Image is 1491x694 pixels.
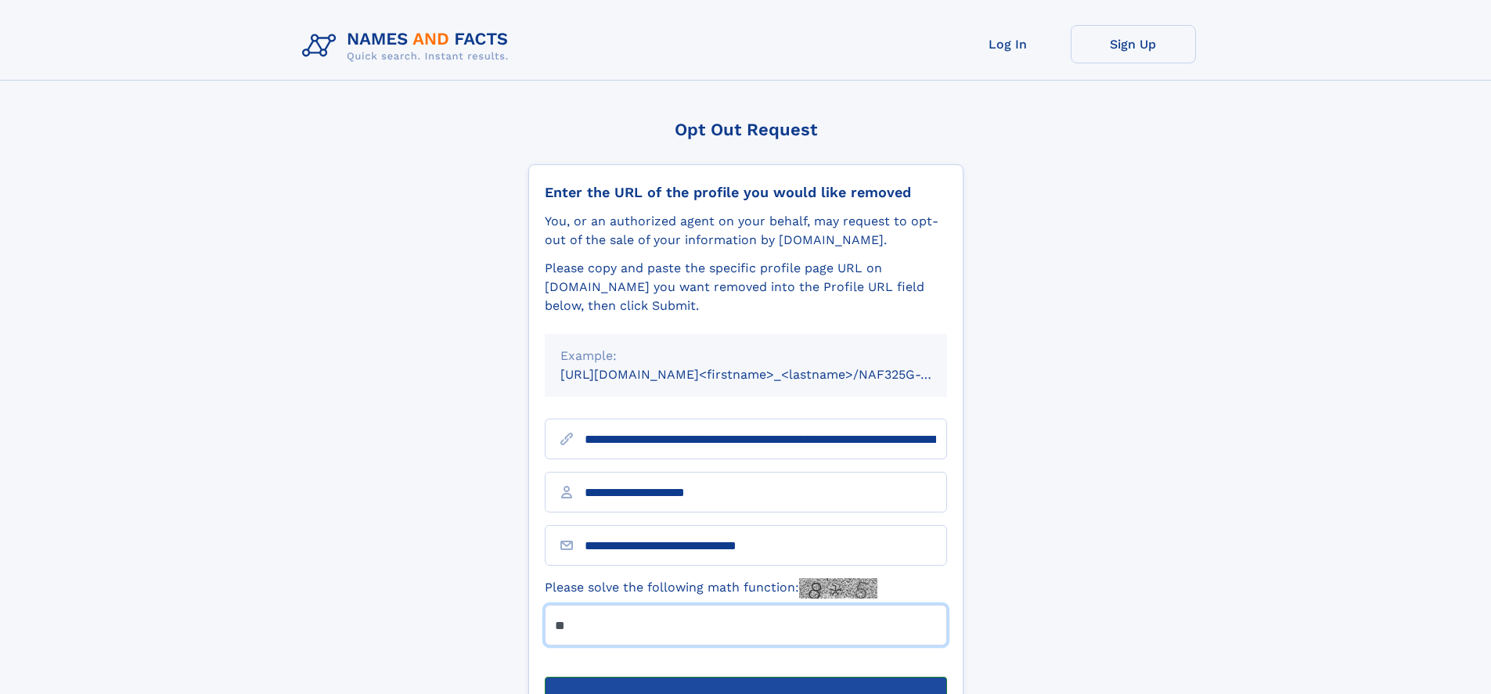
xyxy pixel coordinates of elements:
label: Please solve the following math function: [545,578,877,599]
a: Sign Up [1071,25,1196,63]
div: Enter the URL of the profile you would like removed [545,184,947,201]
a: Log In [945,25,1071,63]
div: Opt Out Request [528,120,963,139]
div: Please copy and paste the specific profile page URL on [DOMAIN_NAME] you want removed into the Pr... [545,259,947,315]
small: [URL][DOMAIN_NAME]<firstname>_<lastname>/NAF325G-xxxxxxxx [560,367,977,382]
div: You, or an authorized agent on your behalf, may request to opt-out of the sale of your informatio... [545,212,947,250]
img: Logo Names and Facts [296,25,521,67]
div: Example: [560,347,931,365]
